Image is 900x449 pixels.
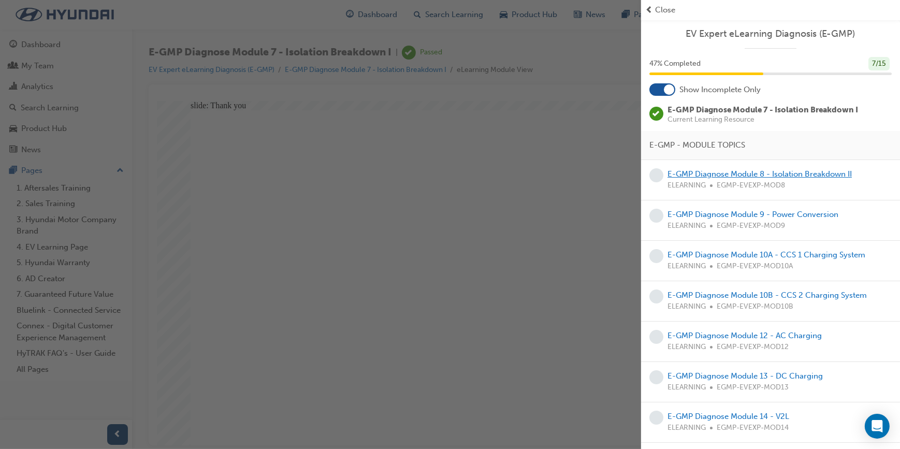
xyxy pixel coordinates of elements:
span: ELEARNING [667,220,706,232]
span: Close [655,4,675,16]
span: ELEARNING [667,422,706,434]
span: E-GMP Diagnose Module 7 - Isolation Breakdown I [667,105,858,114]
div: Open Intercom Messenger [865,414,890,439]
button: prev-iconClose [645,4,896,16]
span: EGMP-EVEXP-MOD10B [717,301,793,313]
a: E-GMP Diagnose Module 9 - Power Conversion [667,210,838,219]
span: Show Incomplete Only [679,84,761,96]
span: ELEARNING [667,301,706,313]
span: ELEARNING [667,341,706,353]
span: learningRecordVerb_NONE-icon [649,209,663,223]
span: learningRecordVerb_NONE-icon [649,168,663,182]
a: E-GMP Diagnose Module 13 - DC Charging [667,371,823,381]
span: ELEARNING [667,260,706,272]
a: E-GMP Diagnose Module 10B - CCS 2 Charging System [667,291,867,300]
span: Current Learning Resource [667,116,858,123]
span: EGMP-EVEXP-MOD13 [717,382,789,394]
a: E-GMP Diagnose Module 10A - CCS 1 Charging System [667,250,865,259]
span: ELEARNING [667,382,706,394]
span: EGMP-EVEXP-MOD8 [717,180,785,192]
span: prev-icon [645,4,653,16]
span: EGMP-EVEXP-MOD10A [717,260,793,272]
span: learningRecordVerb_NONE-icon [649,330,663,344]
span: EGMP-EVEXP-MOD14 [717,422,789,434]
span: ELEARNING [667,180,706,192]
a: EV Expert eLearning Diagnosis (E-GMP) [649,28,892,40]
a: E-GMP Diagnose Module 14 - V2L [667,412,789,421]
a: E-GMP Diagnose Module 8 - Isolation Breakdown II [667,169,852,179]
span: learningRecordVerb_NONE-icon [649,411,663,425]
span: E-GMP - MODULE TOPICS [649,139,745,151]
span: 47 % Completed [649,58,701,70]
span: learningRecordVerb_NONE-icon [649,370,663,384]
span: EGMP-EVEXP-MOD12 [717,341,789,353]
span: learningRecordVerb_NONE-icon [649,289,663,303]
div: 7 / 15 [868,57,890,71]
span: learningRecordVerb_PASS-icon [649,107,663,121]
span: learningRecordVerb_NONE-icon [649,249,663,263]
a: E-GMP Diagnose Module 12 - AC Charging [667,331,822,340]
span: EGMP-EVEXP-MOD9 [717,220,785,232]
